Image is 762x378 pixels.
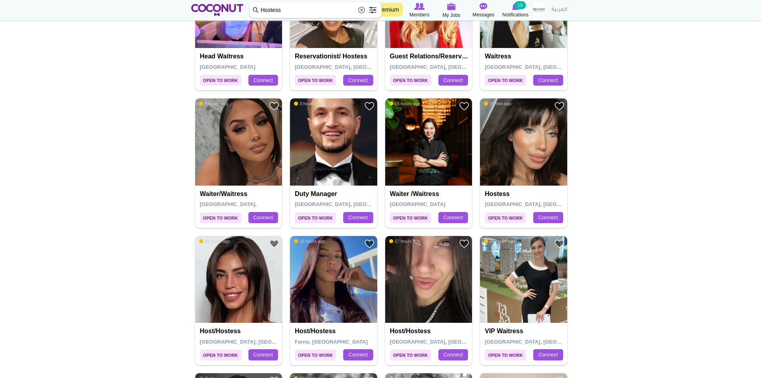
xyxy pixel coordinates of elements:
[200,201,257,207] span: [GEOGRAPHIC_DATA].
[390,64,504,70] span: [GEOGRAPHIC_DATA], [GEOGRAPHIC_DATA]
[294,238,325,244] span: 16 hours ago
[459,239,469,249] a: Add to Favourites
[409,11,429,19] span: Members
[442,11,460,19] span: My Jobs
[343,349,373,360] a: Connect
[485,53,564,60] h4: Waitress
[248,349,278,360] a: Connect
[414,3,424,10] img: Browse Members
[200,339,314,345] span: [GEOGRAPHIC_DATA], [GEOGRAPHIC_DATA]
[512,3,519,10] img: Notifications
[390,339,504,345] span: [GEOGRAPHIC_DATA], [GEOGRAPHIC_DATA]
[390,75,431,86] span: Open to Work
[459,101,469,111] a: Add to Favourites
[191,4,244,16] img: Home
[390,201,446,207] span: [GEOGRAPHIC_DATA]
[447,3,456,10] img: My Jobs
[200,350,241,360] span: Open to Work
[554,101,564,111] a: Add to Favourites
[485,75,526,86] span: Open to Work
[485,339,599,345] span: [GEOGRAPHIC_DATA], [GEOGRAPHIC_DATA]
[389,238,420,244] span: 17 hours ago
[295,339,368,345] span: Ferno, [GEOGRAPHIC_DATA]
[295,64,409,70] span: [GEOGRAPHIC_DATA], [GEOGRAPHIC_DATA]
[248,212,278,223] a: Connect
[390,53,470,60] h4: Guest Relations/Reservation/ Social Media management
[199,101,228,106] span: 4 hours ago
[500,2,532,19] a: Notifications Notifications 19
[364,101,374,111] a: Add to Favourites
[485,190,564,198] h4: Hostess
[484,101,511,106] span: 29 min ago
[295,350,336,360] span: Open to Work
[200,53,280,60] h4: Head Waitress
[485,201,599,207] span: [GEOGRAPHIC_DATA], [GEOGRAPHIC_DATA]
[295,53,374,60] h4: Reservationist/ Hostess
[485,64,599,70] span: [GEOGRAPHIC_DATA], [GEOGRAPHIC_DATA]
[480,3,488,10] img: Messages
[390,350,431,360] span: Open to Work
[269,239,279,249] a: Add to Favourites
[533,212,563,223] a: Connect
[200,212,241,223] span: Open to Work
[248,75,278,86] a: Connect
[389,101,420,106] span: 15 hours ago
[533,75,563,86] a: Connect
[295,75,336,86] span: Open to Work
[294,101,323,106] span: 3 hours ago
[295,201,409,207] span: [GEOGRAPHIC_DATA], [GEOGRAPHIC_DATA]
[295,328,374,335] h4: Host/Hostess
[438,75,468,86] a: Connect
[554,239,564,249] a: Add to Favourites
[514,1,526,9] small: 19
[200,328,280,335] h4: Host/Hostess
[436,2,468,19] a: My Jobs My Jobs
[250,2,382,18] input: Search members by role or city
[364,239,374,249] a: Add to Favourites
[343,75,373,86] a: Connect
[343,212,373,223] a: Connect
[485,212,526,223] span: Open to Work
[295,190,374,198] h4: Duty Manager
[502,11,528,19] span: Notifications
[199,238,230,244] span: 16 hours ago
[404,2,436,19] a: Browse Members Members
[200,75,241,86] span: Open to Work
[472,11,494,19] span: Messages
[390,190,470,198] h4: Waiter /Waitress
[269,101,279,111] a: Add to Favourites
[468,2,500,19] a: Messages Messages
[548,2,571,18] a: العربية
[485,350,526,360] span: Open to Work
[438,349,468,360] a: Connect
[295,212,336,223] span: Open to Work
[484,238,515,244] span: 16 hours ago
[438,212,468,223] a: Connect
[390,212,431,223] span: Open to Work
[485,328,564,335] h4: VIP waitress
[364,3,403,16] a: Go Premium
[390,328,470,335] h4: Host/Hostess
[533,349,563,360] a: Connect
[200,64,256,70] span: [GEOGRAPHIC_DATA]
[200,190,280,198] h4: Waiter/Waitress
